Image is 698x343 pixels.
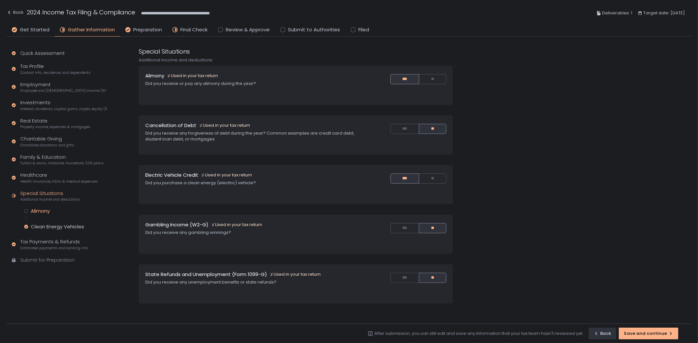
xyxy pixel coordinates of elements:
[20,256,75,264] div: Submit for Preparation
[201,172,252,178] div: Used in your tax return
[624,331,673,336] div: Save and continue
[145,221,208,229] h1: Gambling Income (W2-G)
[20,190,80,202] div: Special Situations
[20,88,107,93] span: Employee and [DEMOGRAPHIC_DATA] income (W-2s)
[643,9,685,17] span: Target date: [DATE]
[167,73,218,79] div: Used in your tax return
[145,81,364,87] div: Did you receive or pay any alimony during the year?
[288,26,340,34] span: Submit to Authorities
[145,230,364,236] div: Did you receive any gambling winnings?
[20,63,91,75] div: Tax Profile
[20,238,88,251] div: Tax Payments & Refunds
[133,26,162,34] span: Preparation
[270,271,321,277] div: Used in your tax return
[7,8,24,16] div: Back
[20,50,65,57] div: Quick Assessment
[139,47,190,56] h1: Special Situations
[211,222,262,228] div: Used in your tax return
[20,135,74,148] div: Charitable Giving
[602,9,632,17] span: Deliverables: 1
[27,8,135,17] h1: 2024 Income Tax Filing & Compliance
[20,106,107,111] span: Interest, dividends, capital gains, crypto, equity (1099s, K-1s)
[7,8,24,19] button: Back
[145,122,196,129] h1: Cancellation of Debt
[20,99,107,111] div: Investments
[20,171,98,184] div: Healthcare
[145,279,364,285] div: Did you receive any unemployment benefits or state refunds?
[31,223,84,230] div: Clean Energy Vehicles
[145,171,198,179] h1: Electric Vehicle Credit
[589,328,616,339] button: Back
[31,208,50,214] div: Alimony
[20,179,98,184] span: Health insurance, HSAs & medical expenses
[226,26,270,34] span: Review & Approve
[145,130,364,142] div: Did you receive any forgiveness of debt during the year? Common examples are credit card debt, st...
[20,81,107,93] div: Employment
[199,122,250,128] div: Used in your tax return
[20,124,90,129] span: Property income, expenses & mortgages
[358,26,369,34] span: Filed
[180,26,207,34] span: Final Check
[20,197,80,202] span: Additional income and deductions
[20,154,104,166] div: Family & Education
[594,331,611,336] div: Back
[145,180,364,186] div: Did you purchase a clean energy (electric) vehicle?
[20,246,88,251] span: Estimated payments and banking info
[20,70,91,75] span: Contact info, residence, and dependents
[139,57,453,63] div: Additional income and deductions
[619,328,678,339] button: Save and continue
[374,331,583,336] div: After submission, you can still edit and save any information that your tax team hasn't reviewed ...
[20,161,104,166] span: Tuition & loans, childcare, household, 529 plans
[20,143,74,148] span: Charitable donations and gifts
[20,26,49,34] span: Get Started
[68,26,115,34] span: Gather Information
[145,72,164,80] h1: Alimony
[145,271,267,278] h1: State Refunds and Unemployment (Form 1099-G)
[20,117,90,130] div: Real Estate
